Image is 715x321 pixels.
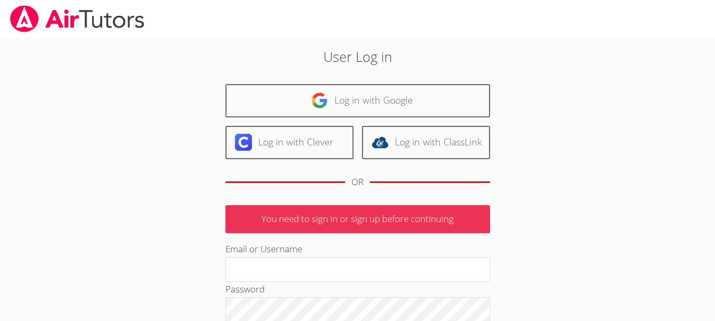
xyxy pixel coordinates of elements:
label: Password [225,283,265,295]
a: Log in with ClassLink [362,126,490,159]
img: classlink-logo-d6bb404cc1216ec64c9a2012d9dc4662098be43eaf13dc465df04b49fa7ab582.svg [372,134,388,151]
img: clever-logo-6eab21bc6e7a338710f1a6ff85c0baf02591cd810cc4098c63d3a4b26e2feb20.svg [235,134,252,151]
img: airtutors_banner-c4298cdbf04f3fff15de1276eac7730deb9818008684d7c2e4769d2f7ddbe033.png [9,5,146,32]
img: google-logo-50288ca7cdecda66e5e0955fdab243c47b7ad437acaf1139b6f446037453330a.svg [311,92,328,109]
label: Email or Username [225,243,302,255]
a: Log in with Clever [225,126,354,159]
h2: User Log in [165,47,551,67]
p: You need to sign in or sign up before continuing [225,205,490,233]
div: OR [351,175,364,190]
a: Log in with Google [225,84,490,117]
